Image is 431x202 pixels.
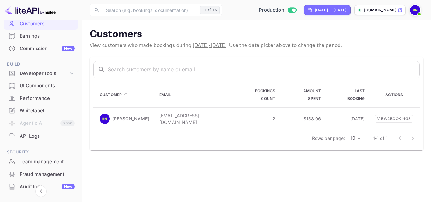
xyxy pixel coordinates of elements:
[159,112,226,125] p: [EMAIL_ADDRESS][DOMAIN_NAME]
[108,61,420,78] input: Search customers by name or email...
[236,115,275,122] p: 2
[90,42,342,49] span: View customers who made bookings during . Use the date picker above to change the period.
[20,45,75,52] div: Commission
[20,32,75,40] div: Earnings
[4,43,78,54] a: CommissionNew
[200,6,220,14] div: Ctrl+K
[100,114,110,124] img: Robert Nichols
[4,43,78,55] div: CommissionNew
[312,135,345,141] p: Rows per page:
[331,115,365,122] p: [DATE]
[20,171,75,178] div: Fraud management
[373,135,387,141] p: 1-1 of 1
[4,92,78,105] div: Performance
[4,18,78,29] a: Customers
[35,186,47,197] button: Collapse navigation
[4,130,78,142] a: API Logs
[4,130,78,142] div: API Logs
[62,184,75,189] div: New
[4,149,78,156] span: Security
[4,105,78,116] a: Whitelabel
[5,5,56,15] img: LiteAPI logo
[20,95,75,102] div: Performance
[20,70,68,77] div: Developer tools
[20,107,75,114] div: Whitelabel
[20,133,75,140] div: API Logs
[4,156,78,167] a: Team management
[370,82,420,108] th: Actions
[62,46,75,51] div: New
[364,7,396,13] p: [DOMAIN_NAME]
[112,115,149,122] p: [PERSON_NAME]
[193,42,227,49] span: [DATE] - [DATE]
[4,181,78,192] a: Audit logsNew
[331,87,365,102] span: Last Booking
[285,115,321,122] p: $158.06
[236,87,275,102] span: Bookings Count
[20,183,75,190] div: Audit logs
[4,30,78,42] a: Earnings
[4,92,78,104] a: Performance
[259,7,284,14] span: Production
[4,61,78,68] span: Build
[20,82,75,89] div: UI Components
[102,4,198,16] input: Search (e.g. bookings, documentation)
[4,68,78,79] div: Developer tools
[90,28,423,41] p: Customers
[4,18,78,30] div: Customers
[4,168,78,181] div: Fraud management
[20,20,75,27] div: Customers
[375,115,413,123] p: View 2 booking s
[348,134,363,143] div: 10
[100,91,130,99] span: Customer
[20,158,75,165] div: Team management
[159,91,180,99] span: Email
[315,7,346,13] div: [DATE] — [DATE]
[4,168,78,180] a: Fraud management
[4,80,78,91] a: UI Components
[410,5,420,15] img: robert nichols
[285,87,321,102] span: Amount Spent
[256,7,299,14] div: Switch to Sandbox mode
